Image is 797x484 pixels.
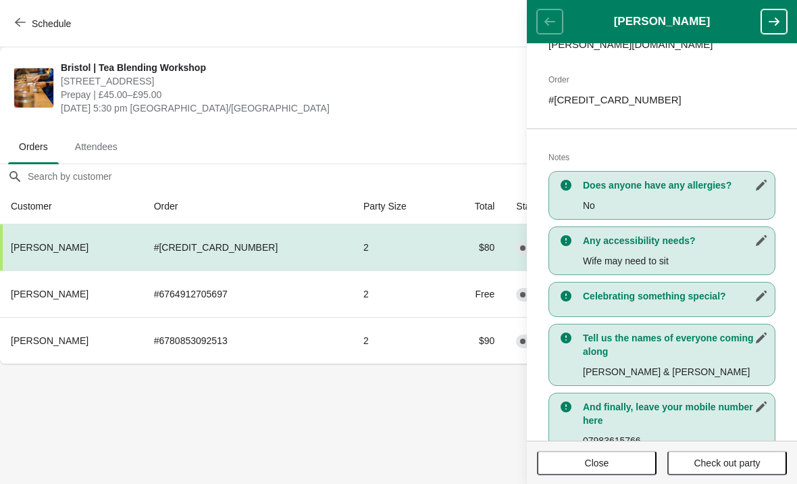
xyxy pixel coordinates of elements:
td: # 6764912705697 [143,270,353,317]
p: Wife may need to sit [583,254,768,268]
input: Search by customer [27,164,797,189]
span: Schedule [32,18,71,29]
h2: Notes [548,151,775,164]
img: Bristol | Tea Blending Workshop [14,68,53,107]
p: # [CREDIT_CARD_NUMBER] [548,93,775,107]
h3: Tell us the names of everyone coming along [583,331,768,358]
span: [DATE] 5:30 pm [GEOGRAPHIC_DATA]/[GEOGRAPHIC_DATA] [61,101,542,115]
span: [PERSON_NAME] [11,335,88,346]
td: 2 [353,270,446,317]
span: [PERSON_NAME] [11,289,88,299]
span: [STREET_ADDRESS] [61,74,542,88]
span: Bristol | Tea Blending Workshop [61,61,542,74]
th: Status [505,189,587,224]
td: # 6780853092513 [143,317,353,364]
td: 2 [353,224,446,270]
button: Check out party [667,451,787,475]
h3: Does anyone have any allergies? [583,178,768,192]
h2: Order [548,73,775,87]
h3: Any accessibility needs? [583,234,768,247]
td: 2 [353,317,446,364]
h3: Celebrating something special? [583,289,768,303]
span: [PERSON_NAME] [11,242,88,253]
td: Free [446,270,506,317]
td: $80 [446,224,506,270]
span: Orders [8,135,59,159]
th: Total [446,189,506,224]
td: $90 [446,317,506,364]
button: Close [537,451,657,475]
span: Prepay | £45.00–£95.00 [61,88,542,101]
span: Attendees [64,135,128,159]
th: Order [143,189,353,224]
td: # [CREDIT_CARD_NUMBER] [143,224,353,270]
p: [PERSON_NAME] & [PERSON_NAME] [583,365,768,379]
h1: [PERSON_NAME] [563,15,761,28]
span: Check out party [694,458,760,468]
h3: And finally, leave your mobile number here [583,400,768,427]
span: Close [585,458,609,468]
p: 07983615766 [583,434,768,447]
button: Schedule [7,11,82,36]
th: Party Size [353,189,446,224]
p: No [583,199,768,212]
